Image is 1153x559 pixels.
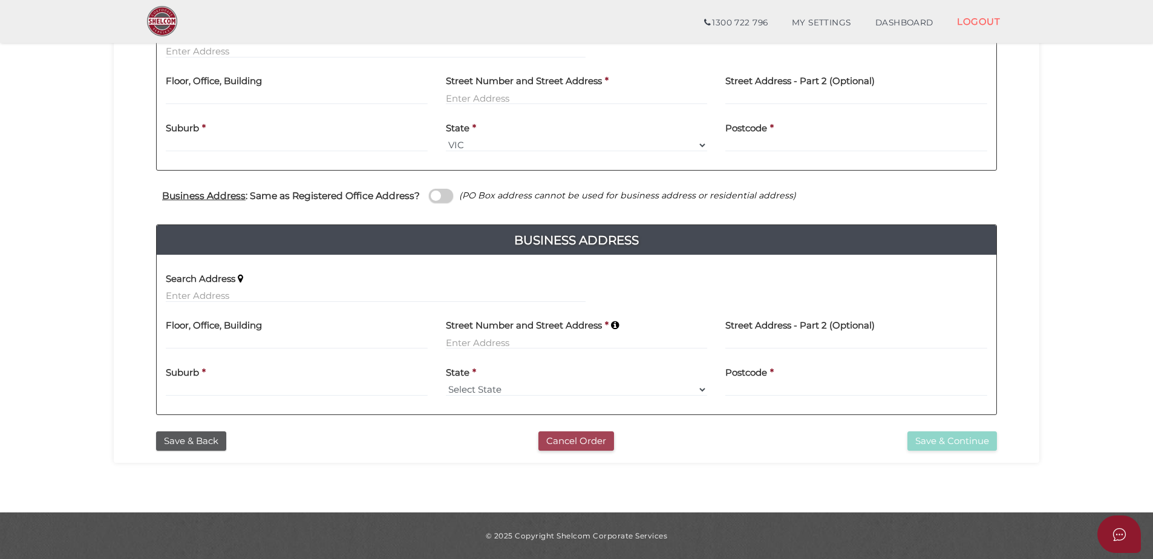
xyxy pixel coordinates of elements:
button: Open asap [1097,515,1141,553]
h4: Street Number and Street Address [446,321,602,331]
i: Keep typing in your address(including suburb) until it appears [238,274,243,284]
a: DASHBOARD [863,11,946,35]
input: Enter Address [446,336,708,349]
h4: Postcode [725,368,767,378]
h4: Suburb [166,123,199,134]
input: Enter Address [446,91,708,105]
h4: : Same as Registered Office Address? [162,191,420,201]
input: Postcode must be exactly 4 digits [725,383,987,396]
u: Business Address [162,190,246,201]
i: Keep typing in your address(including suburb) until it appears [611,321,619,330]
h4: Business Address [157,230,996,250]
a: LOGOUT [945,9,1012,34]
h4: State [446,368,469,378]
a: MY SETTINGS [780,11,863,35]
h4: Street Address - Part 2 (Optional) [725,76,875,87]
h4: State [446,123,469,134]
h4: Street Number and Street Address [446,76,602,87]
button: Save & Back [156,431,226,451]
h4: Suburb [166,368,199,378]
h4: Search Address [166,274,235,284]
button: Cancel Order [538,431,614,451]
h4: Street Address - Part 2 (Optional) [725,321,875,331]
input: Enter Address [166,45,586,58]
input: Postcode must be exactly 4 digits [725,139,987,152]
h4: Postcode [725,123,767,134]
h4: Floor, Office, Building [166,321,262,331]
button: Save & Continue [907,431,997,451]
a: 1300 722 796 [692,11,780,35]
div: © 2025 Copyright Shelcom Corporate Services [123,531,1030,541]
input: Enter Address [166,289,586,302]
h4: Floor, Office, Building [166,76,262,87]
i: (PO Box address cannot be used for business address or residential address) [459,190,796,201]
